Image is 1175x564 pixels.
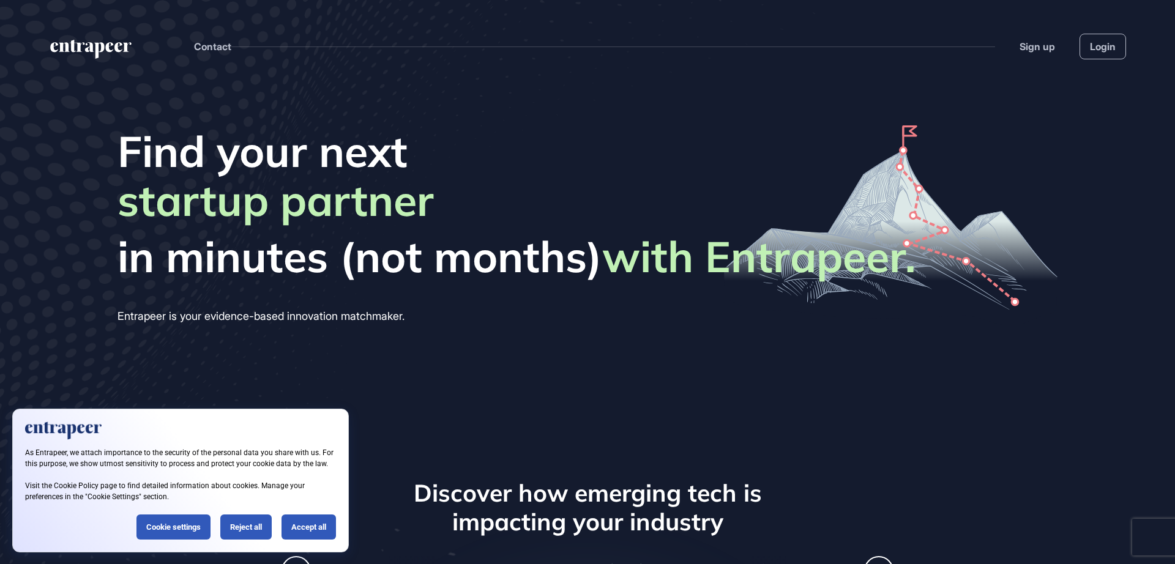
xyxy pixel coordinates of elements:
span: startup partner [117,174,434,231]
h3: impacting your industry [282,508,893,536]
a: Login [1080,34,1126,59]
a: entrapeer-logo [49,40,133,63]
div: Entrapeer is your evidence-based innovation matchmaker. [117,306,916,326]
h3: Discover how emerging tech is [282,479,893,508]
span: Find your next [117,125,916,177]
a: Sign up [1020,39,1055,54]
button: Contact [194,39,231,54]
strong: with Entrapeer. [602,229,916,283]
span: in minutes (not months) [117,231,916,282]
